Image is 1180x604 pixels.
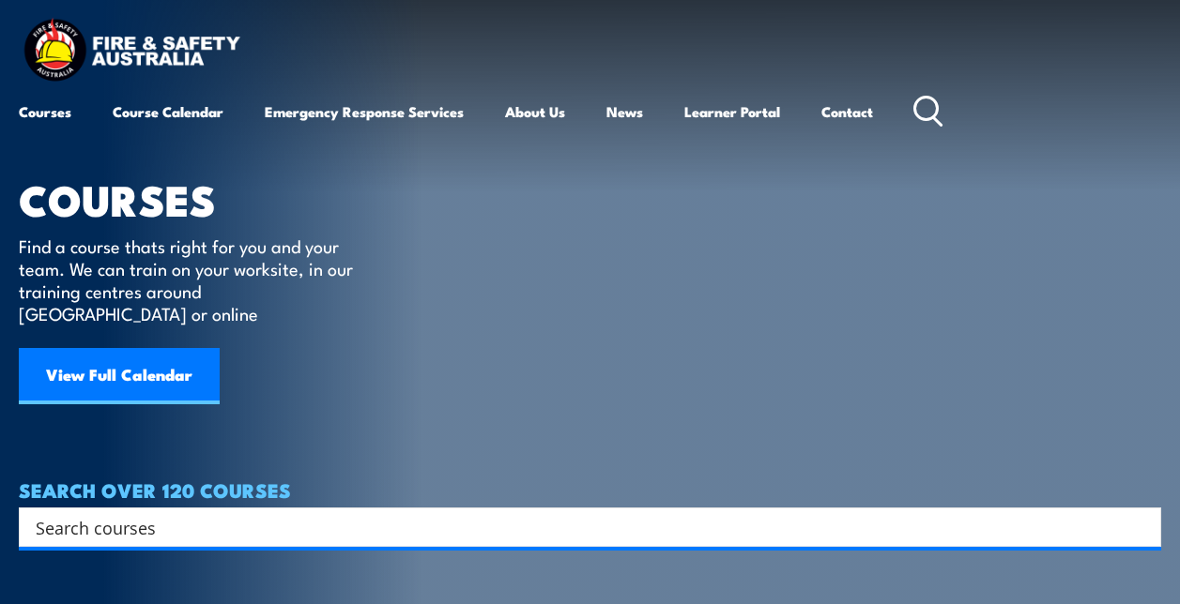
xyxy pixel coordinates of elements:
a: Emergency Response Services [265,89,464,134]
p: Find a course thats right for you and your team. We can train on your worksite, in our training c... [19,234,361,325]
input: Search input [36,513,1120,541]
a: View Full Calendar [19,348,220,404]
a: Learner Portal [684,89,780,134]
a: Contact [821,89,873,134]
a: Courses [19,89,71,134]
a: News [606,89,643,134]
a: Course Calendar [113,89,223,134]
form: Search form [39,514,1124,540]
button: Search magnifier button [1128,514,1155,540]
a: About Us [505,89,565,134]
h4: SEARCH OVER 120 COURSES [19,479,1161,500]
h1: COURSES [19,180,380,217]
